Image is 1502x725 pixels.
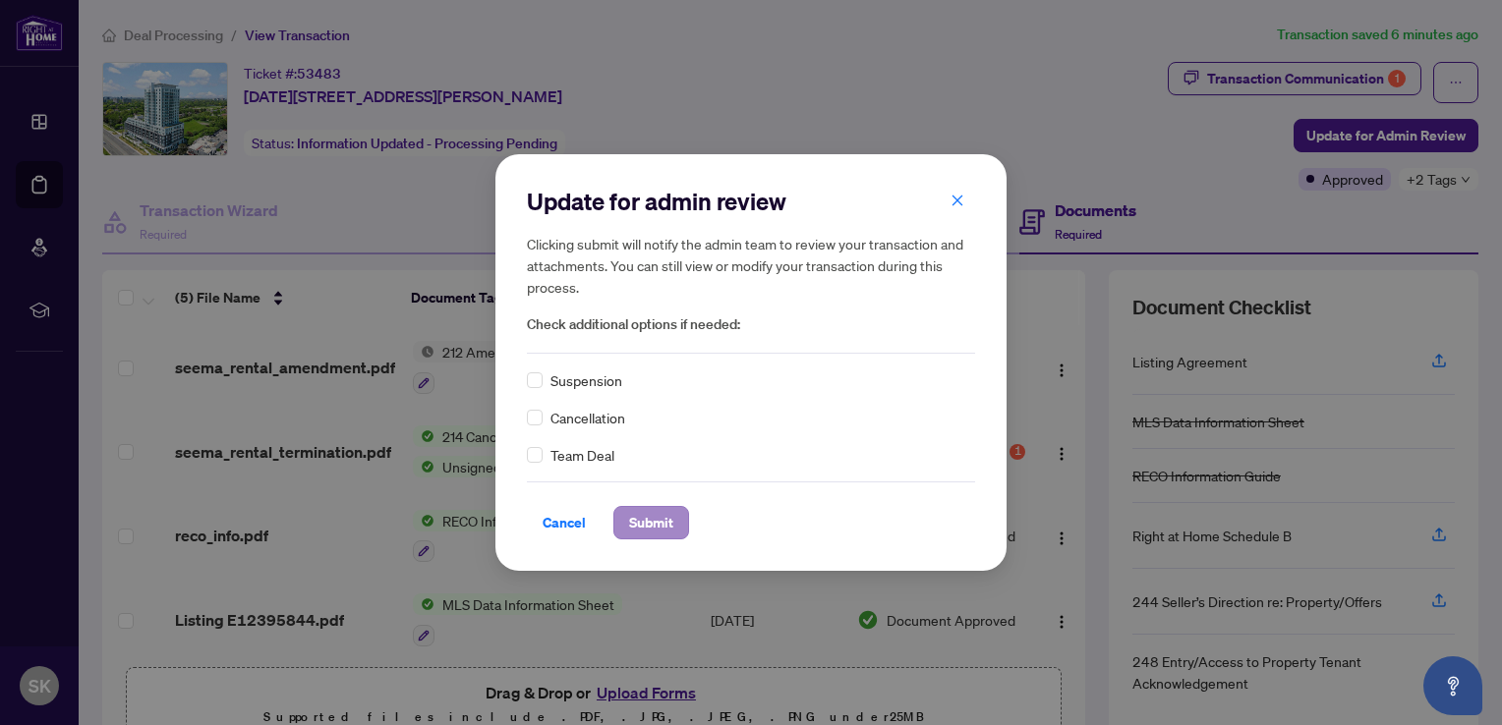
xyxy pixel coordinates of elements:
[550,444,614,466] span: Team Deal
[951,194,964,207] span: close
[527,313,975,336] span: Check additional options if needed:
[527,186,975,217] h2: Update for admin review
[550,407,625,428] span: Cancellation
[527,506,602,539] button: Cancel
[543,507,586,538] span: Cancel
[629,507,673,538] span: Submit
[527,233,975,298] h5: Clicking submit will notify the admin team to review your transaction and attachments. You can st...
[613,506,689,539] button: Submit
[550,369,622,391] span: Suspension
[1423,656,1482,715] button: Open asap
